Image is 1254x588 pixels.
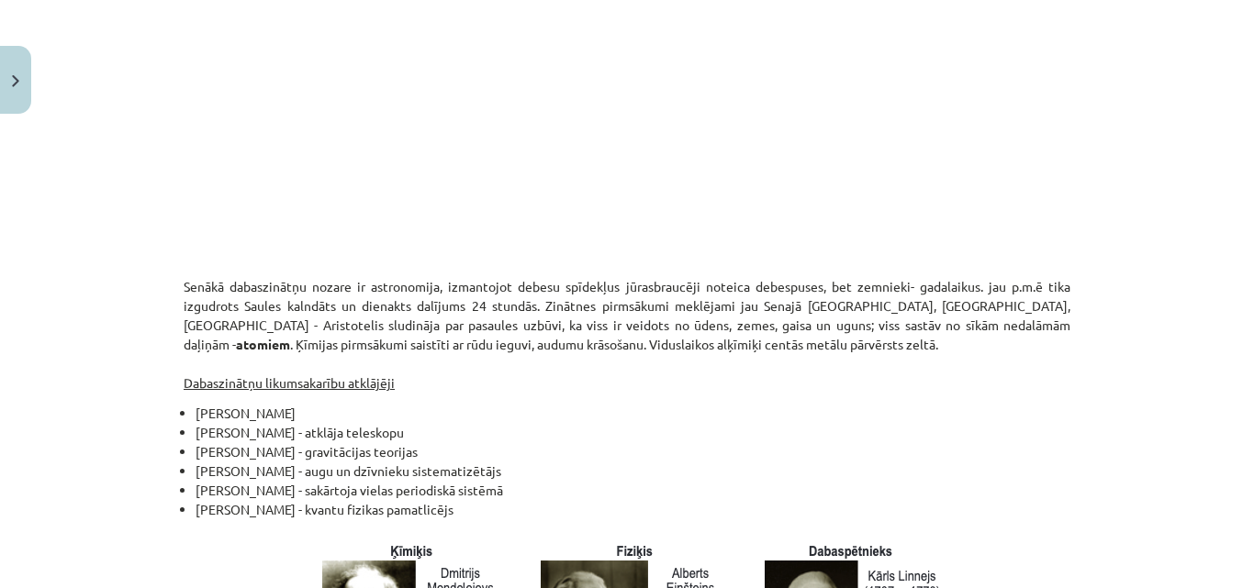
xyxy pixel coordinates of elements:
[196,461,1070,481] li: [PERSON_NAME] - augu un dzīvnieku sistematizētājs
[236,336,290,352] strong: atomiem
[12,75,19,87] img: icon-close-lesson-0947bae3869378f0d4975bcd49f059093ad1ed9edebbc8119c70593378902aed.svg
[196,481,1070,500] li: [PERSON_NAME] - sakārtoja vielas periodiskā sistēmā
[196,423,1070,442] li: [PERSON_NAME] - atklāja teleskopu
[184,277,1070,393] p: Senākā dabaszinātņu nozare ir astronomija, izmantojot debesu spīdekļus jūrasbraucēji noteica debe...
[184,374,395,391] u: Dabaszinātņu likumsakarību atklājēji
[196,442,1070,461] li: [PERSON_NAME] - gravitācijas teorijas
[196,404,1070,423] li: [PERSON_NAME]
